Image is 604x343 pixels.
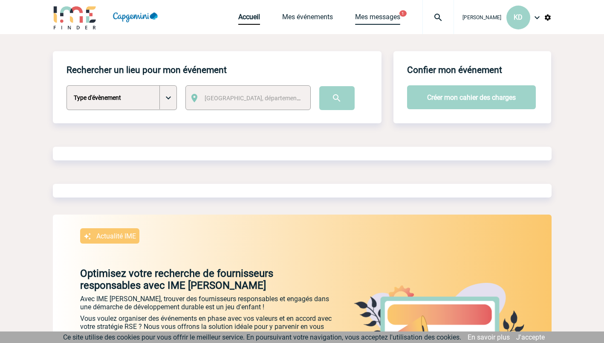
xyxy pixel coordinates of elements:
a: Mes messages [355,13,400,25]
h4: Rechercher un lieu pour mon événement [66,65,227,75]
input: Submit [319,86,355,110]
p: Actualité IME [96,232,136,240]
p: Avec IME [PERSON_NAME], trouver des fournisseurs responsables et engagés dans une démarche de dév... [80,295,336,311]
span: [GEOGRAPHIC_DATA], département, région... [205,95,323,102]
a: Accueil [238,13,260,25]
p: Optimisez votre recherche de fournisseurs responsables avec IME [PERSON_NAME] [53,267,336,291]
span: KD [514,13,523,21]
a: J'accepte [516,333,545,341]
img: IME-Finder [53,5,97,29]
h4: Confier mon événement [407,65,502,75]
button: 1 [399,10,407,17]
span: Ce site utilise des cookies pour vous offrir le meilleur service. En poursuivant votre navigation... [63,333,461,341]
button: Créer mon cahier des charges [407,85,536,109]
a: Mes événements [282,13,333,25]
a: En savoir plus [468,333,510,341]
span: [PERSON_NAME] [462,15,501,20]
